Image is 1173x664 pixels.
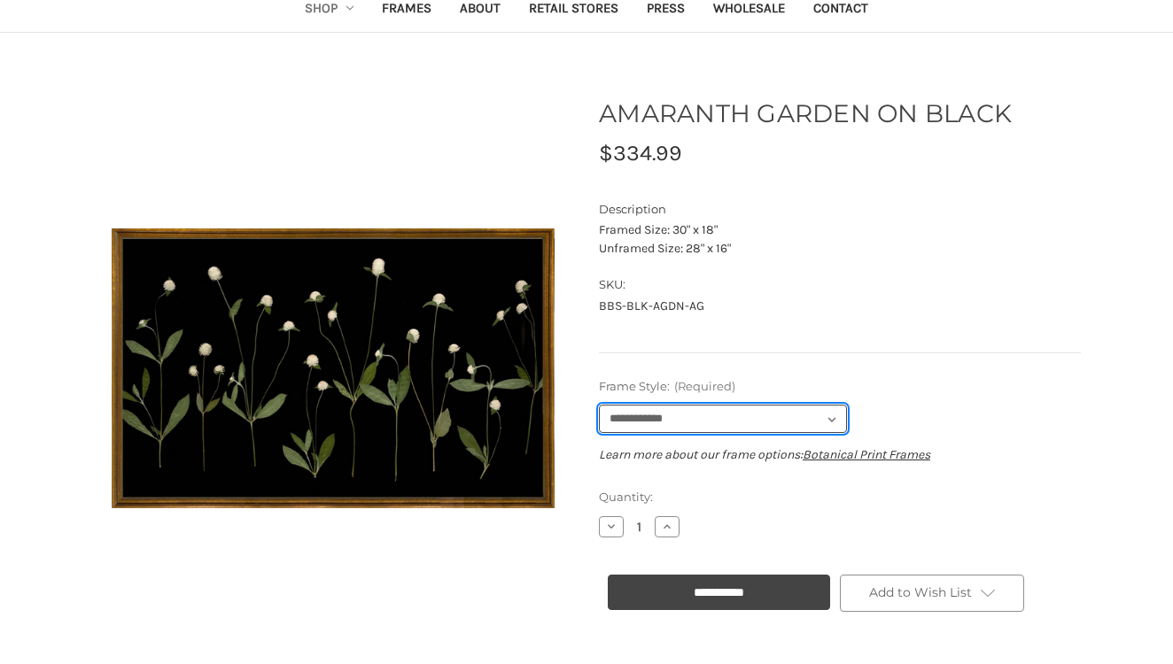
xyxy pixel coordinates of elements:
span: Add to Wish List [869,584,972,600]
img: Unframed [112,76,555,660]
dt: Description [599,201,1076,219]
a: Botanical Print Frames [803,447,930,462]
label: Quantity: [599,489,1081,506]
span: $334.99 [599,140,682,166]
small: (Required) [674,379,735,393]
a: Add to Wish List [840,575,1024,612]
h1: AMARANTH GARDEN ON BLACK [599,95,1081,132]
dd: BBS-BLK-AGDN-AG [599,297,1081,315]
p: Framed Size: 30" x 18" Unframed Size: 28" x 16" [599,220,1081,258]
dt: SKU: [599,276,1076,294]
p: Learn more about our frame options: [599,445,1081,464]
label: Frame Style: [599,378,1081,396]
